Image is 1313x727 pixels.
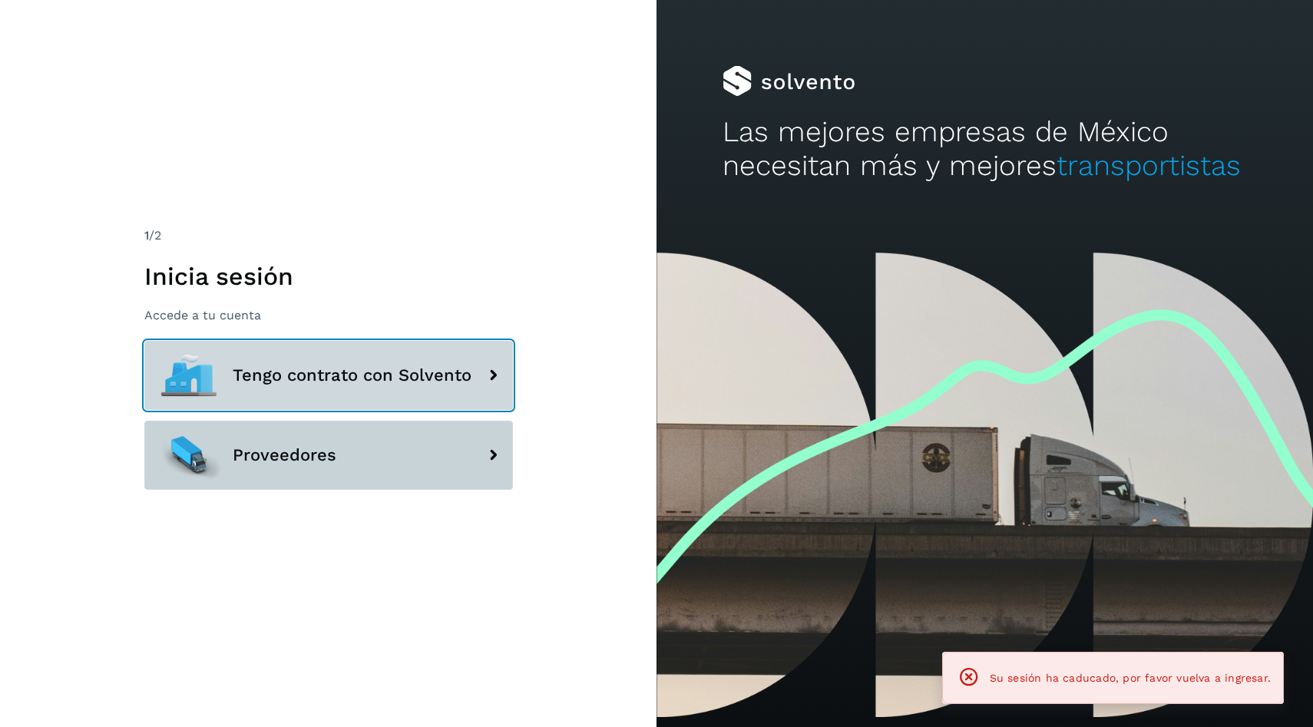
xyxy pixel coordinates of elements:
span: Proveedores [233,446,336,464]
span: Tengo contrato con Solvento [233,366,471,385]
span: Su sesión ha caducado, por favor vuelva a ingresar. [990,672,1271,684]
button: Proveedores [144,421,513,490]
h1: Inicia sesión [144,262,513,291]
p: Accede a tu cuenta [144,308,513,322]
span: 1 [144,228,149,243]
h2: Las mejores empresas de México necesitan más y mejores [723,115,1248,183]
span: transportistas [1057,149,1241,182]
button: Tengo contrato con Solvento [144,341,513,410]
div: /2 [144,226,513,245]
